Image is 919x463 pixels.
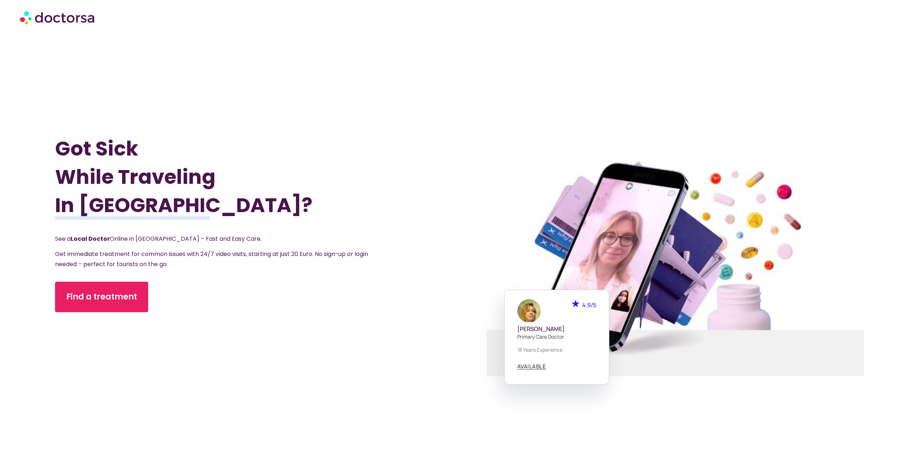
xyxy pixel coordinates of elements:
[517,333,596,340] p: Primary care doctor
[517,326,596,332] h5: [PERSON_NAME]
[66,291,137,303] span: Find a treatment
[55,235,262,243] span: See a Online in [GEOGRAPHIC_DATA] – Fast and Easy Care.
[517,346,596,354] p: 18 years experience
[582,301,596,309] span: 4.9/5
[55,282,148,312] a: Find a treatment
[71,235,110,243] strong: Local Doctor
[55,135,399,219] h1: Got Sick While Traveling In [GEOGRAPHIC_DATA]?
[517,364,546,369] a: AVAILABLE
[55,250,368,268] span: Get immediate treatment for common issues with 24/7 video visits, starting at just 20 Euro. No si...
